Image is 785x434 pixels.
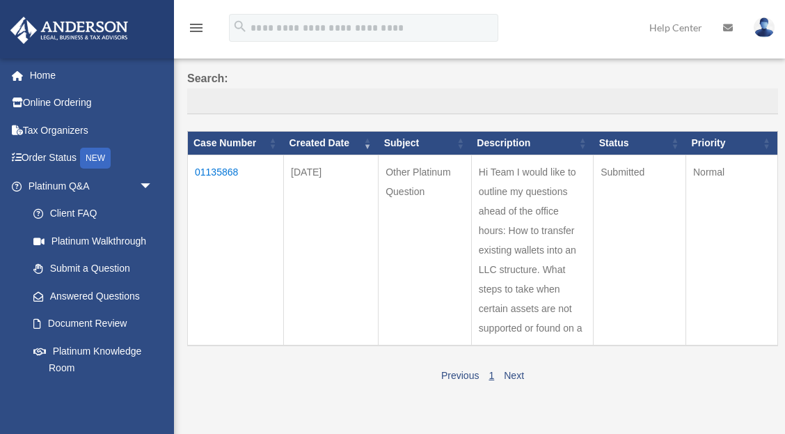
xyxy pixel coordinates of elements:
th: Description: activate to sort column ascending [471,132,593,155]
a: Previous [441,370,479,381]
a: 1 [489,370,494,381]
a: Online Ordering [10,89,174,117]
th: Status: activate to sort column ascending [594,132,686,155]
a: Submit a Question [19,255,167,283]
a: menu [188,24,205,36]
div: NEW [80,148,111,169]
th: Priority: activate to sort column ascending [686,132,778,155]
td: Normal [686,155,778,346]
a: Document Review [19,310,167,338]
td: Hi Team I would like to outline my questions ahead of the office hours: How to transfer existing ... [471,155,593,346]
a: Order StatusNEW [10,144,174,173]
img: Anderson Advisors Platinum Portal [6,17,132,44]
input: Search: [187,88,778,115]
a: Home [10,61,174,89]
img: User Pic [754,17,775,38]
a: Platinum Knowledge Room [19,337,167,382]
a: Tax Organizers [10,116,174,144]
i: search [232,19,248,34]
a: Platinum Q&Aarrow_drop_down [10,172,167,200]
a: Platinum Walkthrough [19,227,167,255]
th: Created Date: activate to sort column ascending [284,132,379,155]
td: [DATE] [284,155,379,346]
span: arrow_drop_down [139,172,167,201]
a: Answered Questions [19,282,160,310]
td: 01135868 [188,155,284,346]
a: Client FAQ [19,200,167,228]
a: Tax & Bookkeeping Packages [19,382,167,426]
th: Subject: activate to sort column ascending [379,132,472,155]
i: menu [188,20,205,36]
td: Submitted [594,155,686,346]
a: Next [504,370,524,381]
th: Case Number: activate to sort column ascending [188,132,284,155]
td: Other Platinum Question [379,155,472,346]
label: Search: [187,69,778,115]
